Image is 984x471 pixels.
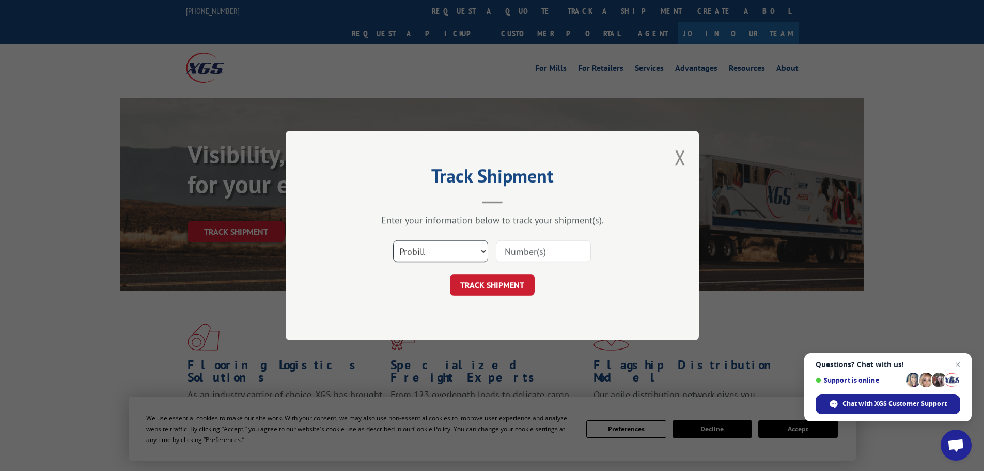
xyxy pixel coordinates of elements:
[951,358,964,371] span: Close chat
[842,399,947,408] span: Chat with XGS Customer Support
[816,394,960,414] div: Chat with XGS Customer Support
[816,360,960,369] span: Questions? Chat with us!
[450,274,535,296] button: TRACK SHIPMENT
[337,169,647,188] h2: Track Shipment
[816,376,902,384] span: Support is online
[496,240,591,262] input: Number(s)
[337,214,647,226] div: Enter your information below to track your shipment(s).
[941,430,972,461] div: Open chat
[675,144,686,171] button: Close modal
